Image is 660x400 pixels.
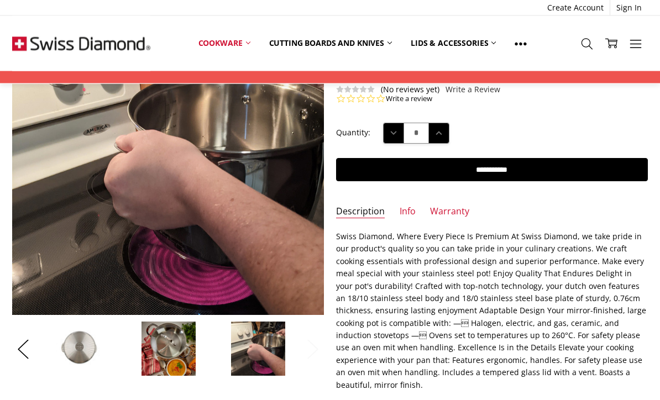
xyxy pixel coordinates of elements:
[430,206,469,219] a: Warranty
[400,206,416,219] a: Info
[446,86,500,94] a: Write a Review
[505,31,536,56] a: Show All
[189,31,260,55] a: Cookware
[12,16,150,71] img: Free Shipping On Every Order
[141,322,196,377] img: Copy of Premium Steel DLX - 6.2 Litre. (9.5") Stainless Steel Soup Pot | Swiss Diamond
[51,322,107,377] img: Copy of Premium Steel DLX - 6.2 Litre (9.5") Stainless Steel Soup Pot | Swiss Diamond
[386,94,432,104] a: Write a review
[12,333,34,366] button: Previous
[401,31,505,55] a: Lids & Accessories
[302,333,324,366] button: Next
[336,127,370,139] label: Quantity:
[336,231,647,392] p: Swiss Diamond, Where Every Piece Is Premium At Swiss Diamond, we take pride in our product's qual...
[381,86,439,94] span: (No reviews yet)
[231,322,286,377] img: Copy of Premium Steel DLX - 6.2 Litre (9.5") Stainless Steel Soup Pot | Swiss Diamond
[260,31,402,55] a: Cutting boards and knives
[336,206,385,219] a: Description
